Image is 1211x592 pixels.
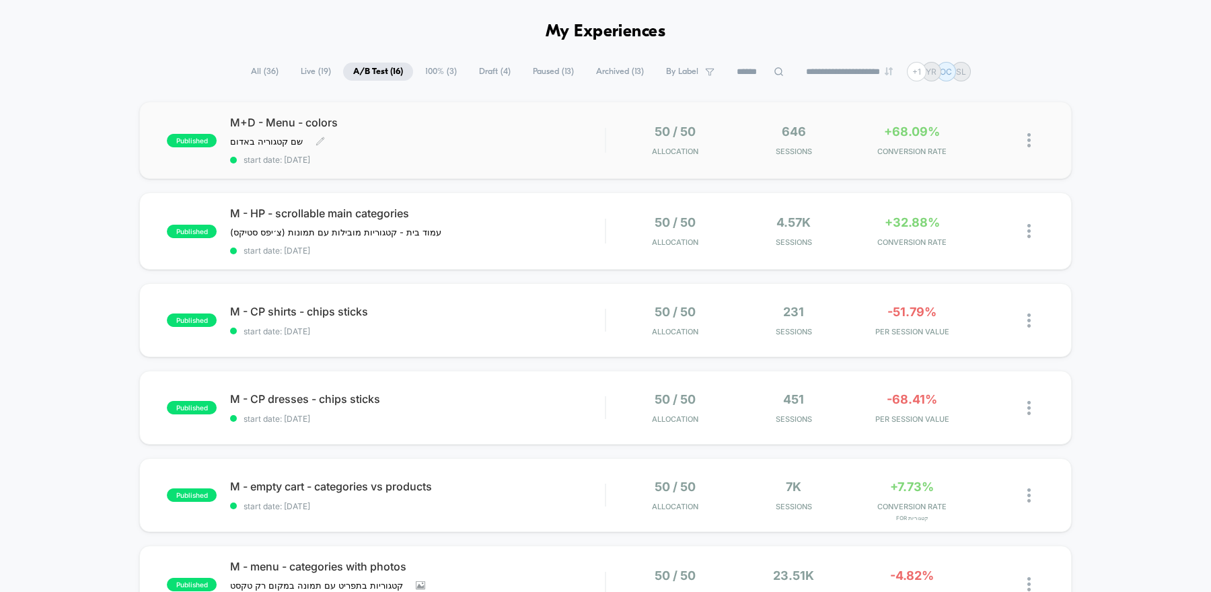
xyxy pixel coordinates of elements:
span: Allocation [652,147,698,156]
span: CONVERSION RATE [856,237,968,247]
img: close [1027,224,1031,238]
span: All ( 36 ) [241,63,289,81]
h1: My Experiences [546,22,666,42]
img: end [885,67,893,75]
span: Sessions [738,327,850,336]
span: Draft ( 4 ) [469,63,521,81]
span: +7.73% [890,480,934,494]
span: CONVERSION RATE [856,502,968,511]
span: 100% ( 3 ) [415,63,467,81]
span: 451 [783,392,804,406]
span: 50 / 50 [655,215,696,229]
img: close [1027,313,1031,328]
span: Sessions [738,502,850,511]
span: 231 [783,305,804,319]
span: M - HP - scrollable main categories [230,207,605,220]
span: שם קטגוריה באדום [230,136,305,147]
span: M - CP dresses - chips sticks [230,392,605,406]
span: 646 [782,124,806,139]
span: for קטגוריות [856,515,968,521]
p: SL [956,67,966,77]
span: M+D - Menu - colors [230,116,605,129]
span: start date: [DATE] [230,326,605,336]
span: M - menu - categories with photos [230,560,605,573]
span: M - empty cart - categories vs products [230,480,605,493]
span: published [167,488,217,502]
span: -68.41% [887,392,937,406]
span: 23.51k [773,568,814,583]
span: 7k [786,480,801,494]
span: Allocation [652,237,698,247]
span: Sessions [738,237,850,247]
span: start date: [DATE] [230,246,605,256]
img: close [1027,488,1031,503]
span: +32.88% [885,215,940,229]
img: close [1027,577,1031,591]
span: published [167,134,217,147]
span: 50 / 50 [655,568,696,583]
span: קטגוריות בתפריט עם תמונה במקום רק טקסט [230,580,406,591]
span: published [167,313,217,327]
span: CONVERSION RATE [856,147,968,156]
span: Sessions [738,147,850,156]
span: -4.82% [890,568,934,583]
span: start date: [DATE] [230,155,605,165]
span: Sessions [738,414,850,424]
span: 50 / 50 [655,392,696,406]
span: A/B Test ( 16 ) [343,63,413,81]
span: 50 / 50 [655,124,696,139]
span: published [167,578,217,591]
span: 50 / 50 [655,305,696,319]
span: published [167,225,217,238]
span: Allocation [652,502,698,511]
span: 4.57k [776,215,811,229]
p: YR [926,67,937,77]
span: Live ( 19 ) [291,63,341,81]
span: Allocation [652,327,698,336]
span: M - CP shirts - chips sticks [230,305,605,318]
span: PER SESSION VALUE [856,414,968,424]
div: + 1 [907,62,926,81]
span: Archived ( 13 ) [586,63,654,81]
img: close [1027,401,1031,415]
img: close [1027,133,1031,147]
span: published [167,401,217,414]
span: By Label [666,67,698,77]
span: +68.09% [884,124,940,139]
span: start date: [DATE] [230,501,605,511]
span: Paused ( 13 ) [523,63,584,81]
span: Allocation [652,414,698,424]
span: -51.79% [887,305,937,319]
span: PER SESSION VALUE [856,327,968,336]
span: 50 / 50 [655,480,696,494]
span: start date: [DATE] [230,414,605,424]
span: עמוד בית - קטגוריות מובילות עם תמונות (צ׳יפס סטיקס) [230,227,441,237]
p: OC [940,67,952,77]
